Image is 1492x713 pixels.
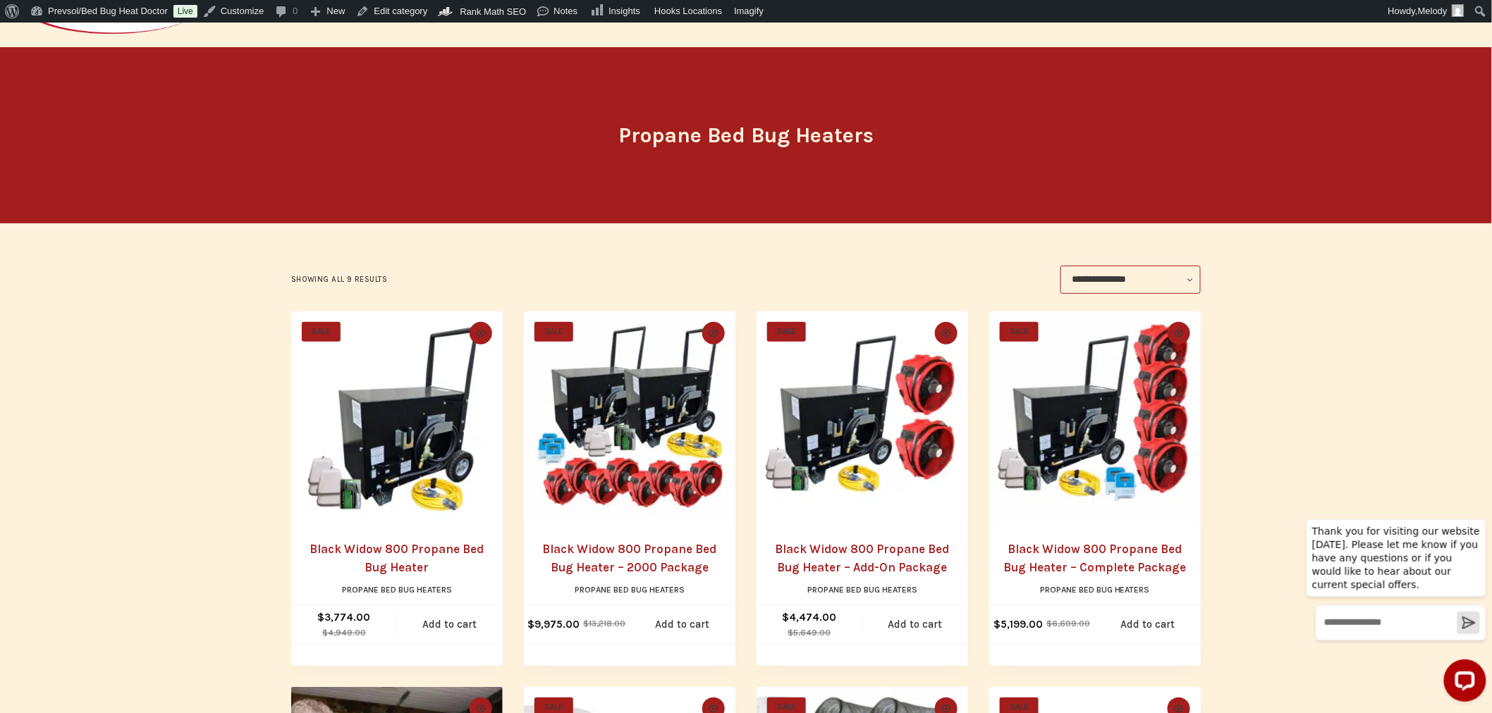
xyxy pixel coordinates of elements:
span: Melody [1418,6,1448,16]
button: Quick view toggle [935,322,958,345]
span: $ [322,628,328,638]
a: Live [173,5,197,18]
a: Black Widow 800 Propane Bed Bug Heater – Complete Package [1004,542,1187,574]
a: Propane Bed Bug Heaters [1040,585,1150,595]
bdi: 4,474.00 [783,611,837,624]
span: SALE [302,322,341,342]
a: Add to cart: “Black Widow 800 Propane Bed Bug Heater” [397,605,503,644]
button: Quick view toggle [1168,322,1190,345]
span: $ [318,611,325,624]
span: Insights [609,6,640,16]
span: Rank Math SEO [460,6,526,17]
button: Quick view toggle [470,322,492,345]
span: $ [994,618,1001,631]
a: Black Widow 800 Propane Bed Bug Heater [310,542,484,574]
a: Black Widow 800 Propane Bed Bug Heater [291,311,503,523]
span: $ [528,618,535,631]
bdi: 6,609.00 [1047,619,1091,628]
button: Quick view toggle [702,322,725,345]
a: Black Widow 800 Propane Bed Bug Heater – 2000 Package [543,542,717,574]
a: Propane Bed Bug Heaters [342,585,452,595]
a: Add to cart: “Black Widow 800 Propane Bed Bug Heater - 2000 Package” [630,605,735,644]
span: SALE [534,322,573,342]
bdi: 13,218.00 [584,619,626,628]
a: Black Widow 800 Propane Bed Bug Heater – Add-On Package [776,542,950,574]
a: Add to cart: “Black Widow 800 Propane Bed Bug Heater - Complete Package” [1095,605,1201,644]
a: Black Widow 800 Propane Bed Bug Heater - 2000 Package [524,311,735,523]
a: Black Widow 800 Propane Bed Bug Heater - Complete Package [989,311,1201,523]
a: Add to cart: “Black Widow 800 Propane Bed Bug Heater - Add-On Package” [862,605,968,644]
bdi: 5,199.00 [994,618,1044,631]
span: $ [783,611,790,624]
span: $ [584,619,589,628]
bdi: 4,949.00 [322,628,366,638]
h1: Propane Bed Bug Heaters [482,120,1010,151]
bdi: 3,774.00 [318,611,371,624]
a: Propane Bed Bug Heaters [575,585,685,595]
a: Propane Bed Bug Heaters [807,585,917,595]
bdi: 9,975.00 [528,618,580,631]
span: $ [788,628,794,638]
select: Shop order [1060,266,1201,294]
a: Black Widow 800 Propane Bed Bug Heater - Add-On Package [757,311,968,523]
span: SALE [767,322,806,342]
span: SALE [1000,322,1039,342]
bdi: 5,649.00 [788,628,831,638]
span: $ [1047,619,1053,628]
iframe: LiveChat chat widget [1295,506,1492,713]
p: Showing all 9 results [291,273,388,286]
